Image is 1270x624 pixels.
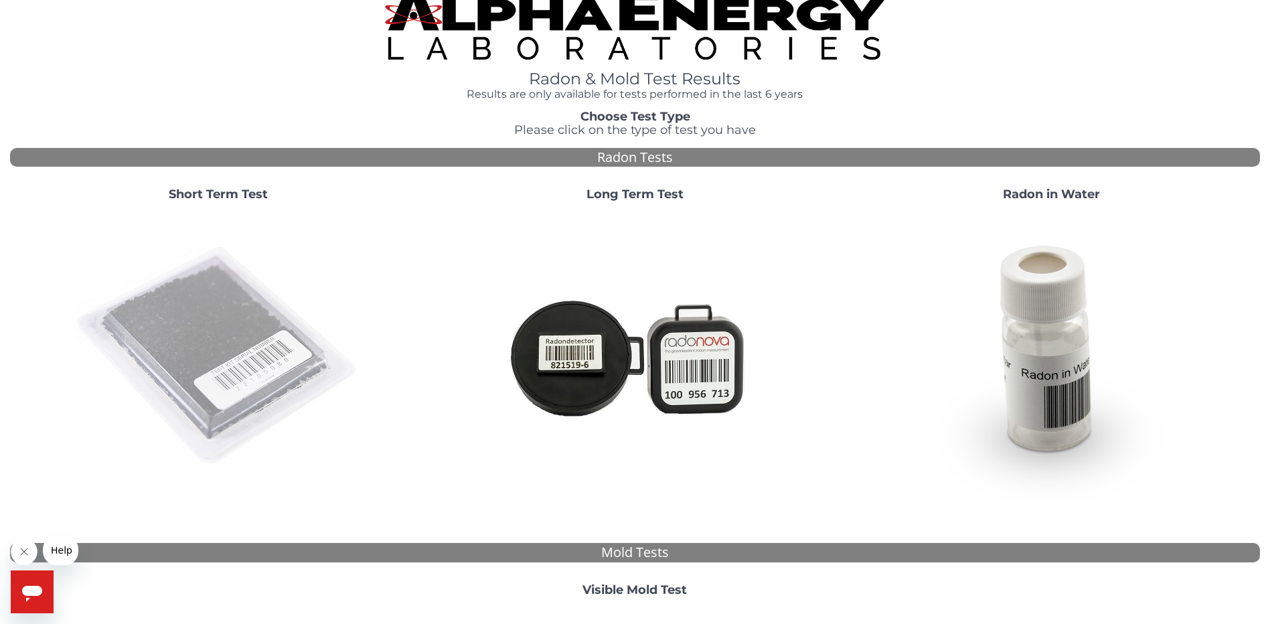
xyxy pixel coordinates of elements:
iframe: Message from company [43,536,78,565]
h1: Radon & Mold Test Results [385,70,885,88]
div: Radon Tests [10,148,1260,167]
strong: Visible Mold Test [582,582,687,597]
h4: Results are only available for tests performed in the last 6 years [385,88,885,100]
strong: Radon in Water [1003,187,1100,202]
img: RadoninWater.jpg [908,212,1196,500]
span: Please click on the type of test you have [514,123,756,137]
img: Radtrak2vsRadtrak3.jpg [491,212,779,500]
img: ShortTerm.jpg [74,212,362,500]
strong: Short Term Test [169,187,268,202]
div: Mold Tests [10,543,1260,562]
iframe: Button to launch messaging window [11,570,54,613]
strong: Long Term Test [586,187,684,202]
strong: Choose Test Type [580,109,690,124]
iframe: Close message [11,538,37,565]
